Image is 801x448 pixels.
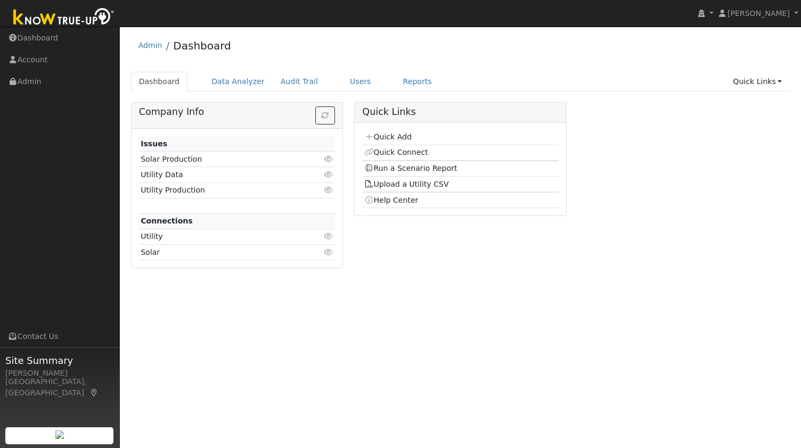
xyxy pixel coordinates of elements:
span: [PERSON_NAME] [728,9,790,18]
span: Site Summary [5,353,114,368]
td: Utility [139,229,304,244]
i: Click to view [324,186,333,194]
a: Admin [138,41,162,49]
div: [PERSON_NAME] [5,368,114,379]
a: Quick Add [364,132,412,141]
a: Map [89,388,99,397]
td: Utility Production [139,182,304,198]
h5: Quick Links [362,106,558,118]
img: retrieve [55,430,64,439]
a: Reports [395,72,440,92]
img: Know True-Up [8,6,120,30]
a: Users [342,72,379,92]
strong: Issues [141,139,167,148]
i: Click to view [324,233,333,240]
strong: Connections [141,217,193,225]
a: Audit Trail [273,72,326,92]
a: Data Analyzer [203,72,273,92]
i: Click to view [324,155,333,163]
td: Solar [139,245,304,260]
a: Quick Links [725,72,790,92]
a: Dashboard [131,72,188,92]
a: Help Center [364,196,419,204]
i: Click to view [324,248,333,256]
td: Utility Data [139,167,304,182]
a: Dashboard [173,39,231,52]
i: Click to view [324,171,333,178]
a: Quick Connect [364,148,428,156]
td: Solar Production [139,152,304,167]
h5: Company Info [139,106,335,118]
a: Upload a Utility CSV [364,180,449,188]
div: [GEOGRAPHIC_DATA], [GEOGRAPHIC_DATA] [5,376,114,399]
a: Run a Scenario Report [364,164,457,172]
